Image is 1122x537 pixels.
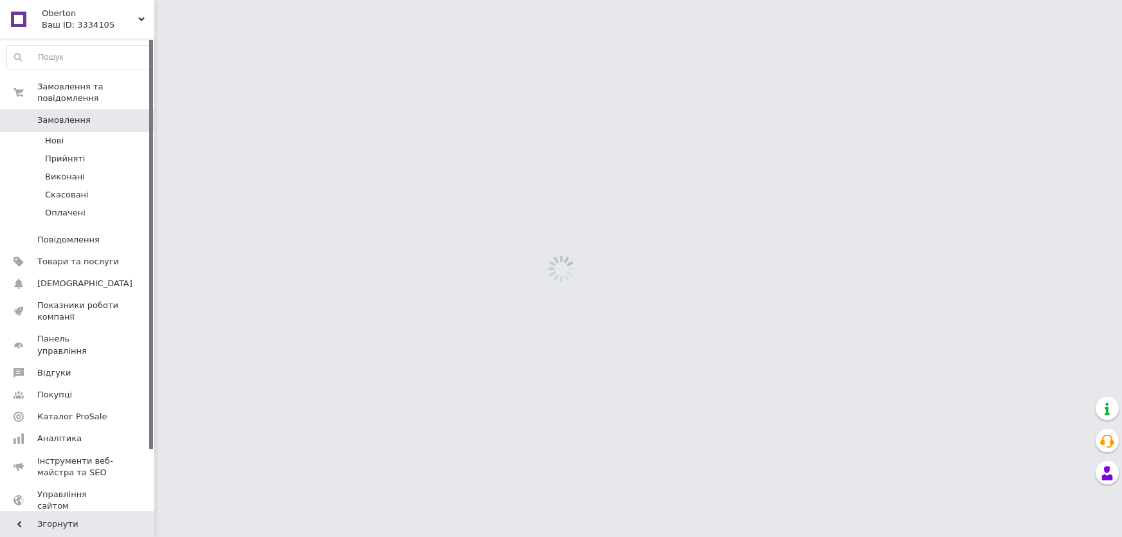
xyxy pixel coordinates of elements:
span: Оплачені [45,207,86,219]
span: Замовлення [37,114,91,126]
span: Каталог ProSale [37,411,107,423]
span: Oberton [42,8,138,19]
span: Управління сайтом [37,489,119,512]
span: Повідомлення [37,234,100,246]
span: Показники роботи компанії [37,300,119,323]
span: Замовлення та повідомлення [37,81,154,104]
span: Покупці [37,389,72,401]
span: Виконані [45,171,85,183]
span: Аналітика [37,433,82,444]
span: Прийняті [45,153,85,165]
span: Панель управління [37,333,119,356]
span: [DEMOGRAPHIC_DATA] [37,278,132,289]
div: Ваш ID: 3334105 [42,19,154,31]
span: Інструменти веб-майстра та SEO [37,455,119,478]
span: Відгуки [37,367,71,379]
span: Нові [45,135,64,147]
span: Товари та послуги [37,256,119,268]
span: Скасовані [45,189,89,201]
input: Пошук [7,46,150,69]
